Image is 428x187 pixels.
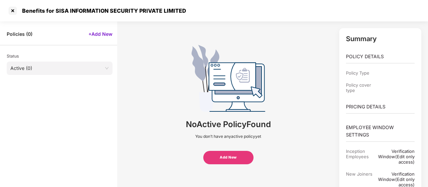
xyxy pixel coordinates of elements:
p: You don’t have any active policy yet [195,134,261,139]
p: EMPLOYEE WINDOW SETTINGS [346,124,415,138]
div: Verification Window(Edit only access) [375,149,415,165]
span: +Add New [88,31,113,37]
div: Inception Employees [346,149,374,165]
img: svg+xml;base64,PHN2ZyB4bWxucz0iaHR0cDovL3d3dy53My5vcmcvMjAwMC9zdmciIHdpZHRoPSIyMjAiIGhlaWdodD0iMj... [192,45,265,112]
p: POLICY DETAILS [346,53,415,60]
div: Policy Type [346,70,374,76]
span: Status [7,54,19,59]
span: Active (0) [10,63,109,73]
button: Add New [203,151,254,164]
div: Policy cover type [346,82,374,93]
div: No Active Policy Found [186,118,271,130]
p: PRICING DETAILS [346,103,415,110]
p: Summary [346,35,415,43]
div: Benefits for SISA INFORMATION SECURITY PRIVATE LIMITED [18,7,186,14]
span: Add New [220,155,237,161]
span: Policies ( 0 ) [7,31,32,37]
